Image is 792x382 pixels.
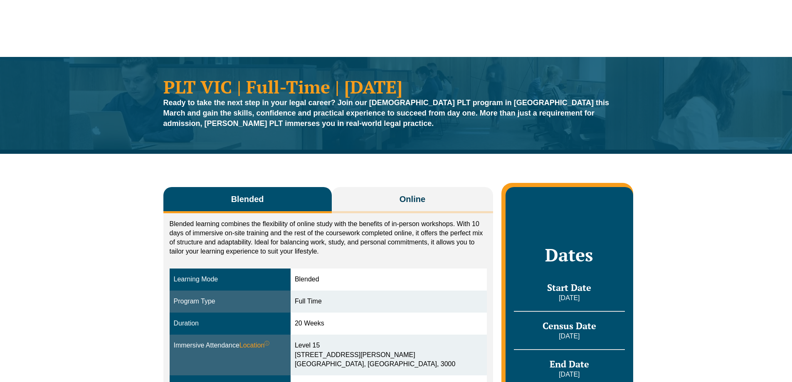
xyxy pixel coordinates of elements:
[170,219,487,256] p: Blended learning combines the flexibility of online study with the benefits of in-person workshop...
[231,193,264,205] span: Blended
[550,358,589,370] span: End Date
[547,281,591,293] span: Start Date
[174,275,286,284] div: Learning Mode
[174,341,286,350] div: Immersive Attendance
[400,193,425,205] span: Online
[163,78,629,96] h1: PLT VIC | Full-Time | [DATE]
[174,319,286,328] div: Duration
[163,99,609,128] strong: Ready to take the next step in your legal career? Join our [DEMOGRAPHIC_DATA] PLT program in [GEO...
[295,341,483,370] div: Level 15 [STREET_ADDRESS][PERSON_NAME] [GEOGRAPHIC_DATA], [GEOGRAPHIC_DATA], 3000
[174,297,286,306] div: Program Type
[264,340,269,346] sup: ⓘ
[543,320,596,332] span: Census Date
[295,275,483,284] div: Blended
[295,297,483,306] div: Full Time
[514,370,624,379] p: [DATE]
[514,244,624,265] h2: Dates
[514,332,624,341] p: [DATE]
[239,341,270,350] span: Location
[514,293,624,303] p: [DATE]
[295,319,483,328] div: 20 Weeks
